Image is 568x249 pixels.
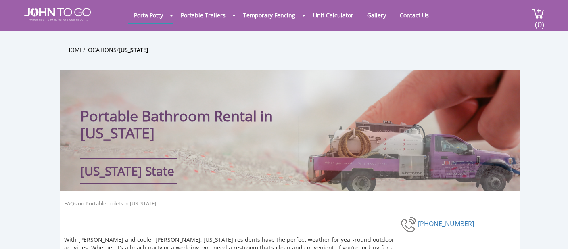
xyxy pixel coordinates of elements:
[85,46,117,54] a: Locations
[401,216,418,233] img: phone-number
[66,45,526,54] ul: / /
[64,200,156,207] a: FAQs on Portable Toilets in [US_STATE]
[237,7,301,23] a: Temporary Fencing
[119,46,148,54] a: [US_STATE]
[80,158,177,185] div: [US_STATE] State
[532,8,544,19] img: cart a
[394,7,435,23] a: Contact Us
[24,8,91,21] img: JOHN to go
[307,7,359,23] a: Unit Calculator
[175,7,232,23] a: Portable Trailers
[128,7,169,23] a: Porta Potty
[535,13,544,30] span: (0)
[298,116,516,191] img: Truck
[418,219,474,228] a: [PHONE_NUMBER]
[80,86,340,142] h1: Portable Bathroom Rental in [US_STATE]
[361,7,392,23] a: Gallery
[536,217,568,249] button: Live Chat
[66,46,83,54] a: Home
